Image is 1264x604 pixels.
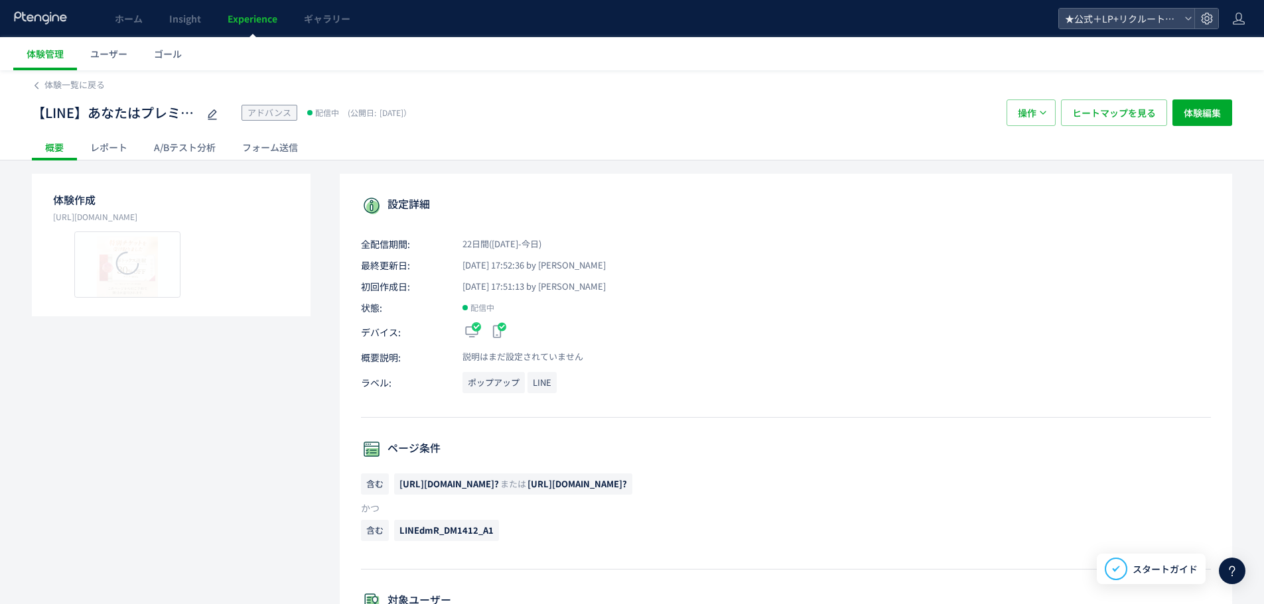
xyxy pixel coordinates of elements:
span: 【LINE】あなたはプレミアム友達に選ばれました_ボトックス注射（再診） [32,103,198,123]
span: https://tcb-beauty.net/menu/botox_1_crm?またはhttps://tcb-beauty.net/menu/botox_1_crm__limited? [394,473,632,495]
div: フォーム送信 [229,134,311,160]
span: ヒートマップを見る [1072,99,1156,126]
p: ページ条件 [361,439,1211,460]
button: ヒートマップを見る [1061,99,1167,126]
span: [DATE]） [344,107,411,118]
button: 体験編集 [1172,99,1232,126]
span: [DATE] 17:52:36 by [PERSON_NAME] [447,259,606,272]
div: 概要 [32,134,77,160]
span: 最終更新日: [361,259,447,272]
span: 体験一覧に戻る [44,78,105,91]
span: 含む [361,473,389,495]
button: 操作 [1007,99,1056,126]
span: Insight [169,12,201,25]
span: ラベル: [361,372,447,393]
span: デバイス: [361,326,447,339]
span: LINEdmR_DM1412_A1 [394,520,499,541]
span: (公開日: [348,107,376,118]
span: または [500,477,526,490]
span: アドバンス [247,106,291,119]
div: A/Bテスト分析 [141,134,229,160]
p: かつ [361,501,1211,514]
span: ホーム [115,12,143,25]
p: 設定詳細 [361,195,1211,216]
span: LINE [527,372,557,393]
span: 概要説明: [361,351,447,364]
span: 配信中 [470,301,494,314]
span: 説明はまだ設定されていません [447,351,583,363]
span: Experience [228,12,277,25]
span: 体験管理 [27,47,64,60]
span: ★公式＋LP+リクルート+BS+FastNail+TKBC [1061,9,1179,29]
span: [URL][DOMAIN_NAME]? [399,477,499,490]
span: [URL][DOMAIN_NAME]? [527,477,627,490]
span: スタートガイド [1133,562,1198,576]
span: 体験編集 [1184,99,1221,126]
span: 含む [361,520,389,541]
div: レポート [77,134,141,160]
span: 初回作成日: [361,280,447,293]
p: 体験作成 [53,192,289,208]
span: 配信中 [315,106,339,119]
span: ゴール [154,47,182,60]
span: LINEdmR_DM1412_A1 [399,524,494,536]
span: ポップアップ [462,372,525,393]
span: 22日間([DATE]-今日) [447,238,541,251]
span: 全配信期間: [361,237,447,251]
span: [DATE] 17:51:13 by [PERSON_NAME] [447,280,606,293]
span: 操作 [1018,99,1036,126]
p: https://tcb-beauty.net/menu/botox_1_crm [53,210,289,223]
span: ギャラリー [304,12,350,25]
span: ユーザー [90,47,127,60]
span: 状態: [361,301,447,314]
